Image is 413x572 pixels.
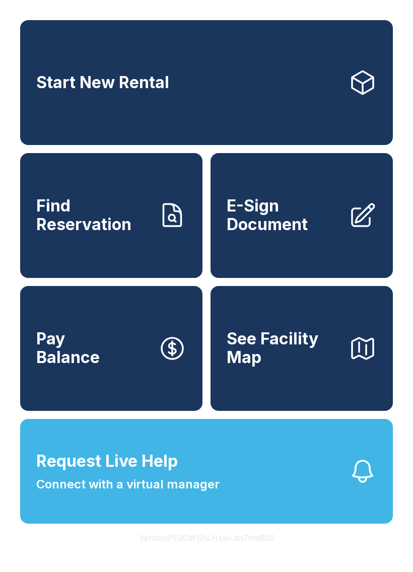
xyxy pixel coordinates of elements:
span: See Facility Map [227,330,340,367]
span: Pay Balance [36,330,100,367]
a: Start New Rental [20,20,393,145]
a: E-Sign Document [211,153,393,278]
span: Connect with a virtual manager [36,475,220,493]
a: Find Reservation [20,153,202,278]
span: E-Sign Document [227,197,340,234]
button: See Facility Map [211,286,393,411]
button: Request Live HelpConnect with a virtual manager [20,419,393,524]
a: PayBalance [20,286,202,411]
button: VersionPE2CWShLHxwLdo7nhiB05 [131,524,283,552]
span: Find Reservation [36,197,150,234]
span: Request Live Help [36,449,178,473]
span: Start New Rental [36,74,169,92]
